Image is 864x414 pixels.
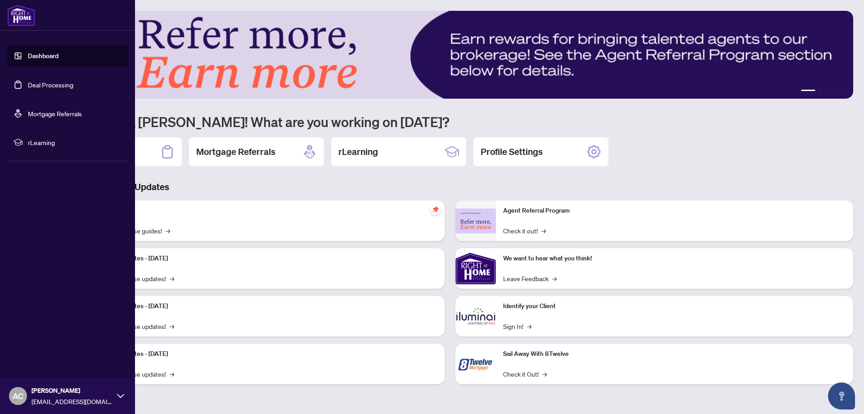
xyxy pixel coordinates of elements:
span: → [541,226,546,236]
span: [EMAIL_ADDRESS][DOMAIN_NAME] [31,396,112,406]
span: rLearning [28,137,121,147]
h2: Profile Settings [481,146,543,158]
p: Sail Away With 8Twelve [503,349,846,359]
button: 5 [841,90,844,93]
span: → [542,369,547,379]
p: Self-Help [94,206,437,216]
a: Check it Out!→ [503,369,547,379]
p: Agent Referral Program [503,206,846,216]
h2: Mortgage Referrals [196,146,275,158]
p: We want to hear what you think! [503,254,846,264]
p: Platform Updates - [DATE] [94,349,437,359]
p: Identify your Client [503,301,846,311]
span: → [170,273,174,283]
button: 2 [819,90,823,93]
span: pushpin [430,204,441,215]
img: Sail Away With 8Twelve [455,344,496,384]
span: → [170,321,174,331]
img: Agent Referral Program [455,209,496,233]
h1: Welcome back [PERSON_NAME]! What are you working on [DATE]? [47,113,853,130]
p: Platform Updates - [DATE] [94,254,437,264]
a: Check it out!→ [503,226,546,236]
img: logo [7,5,35,26]
a: Deal Processing [28,81,73,89]
a: Sign In!→ [503,321,531,331]
button: 1 [801,90,815,93]
span: AC [13,390,23,402]
button: 3 [826,90,830,93]
span: → [166,226,170,236]
span: → [170,369,174,379]
a: Mortgage Referrals [28,109,82,118]
span: → [527,321,531,331]
p: Platform Updates - [DATE] [94,301,437,311]
a: Leave Feedback→ [503,273,557,283]
h3: Brokerage & Industry Updates [47,181,853,193]
span: [PERSON_NAME] [31,386,112,396]
button: 4 [833,90,837,93]
span: → [552,273,557,283]
img: We want to hear what you think! [455,248,496,289]
a: Dashboard [28,52,58,60]
img: Slide 0 [47,11,853,99]
img: Identify your Client [455,296,496,337]
h2: rLearning [338,146,378,158]
button: Open asap [828,382,855,409]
